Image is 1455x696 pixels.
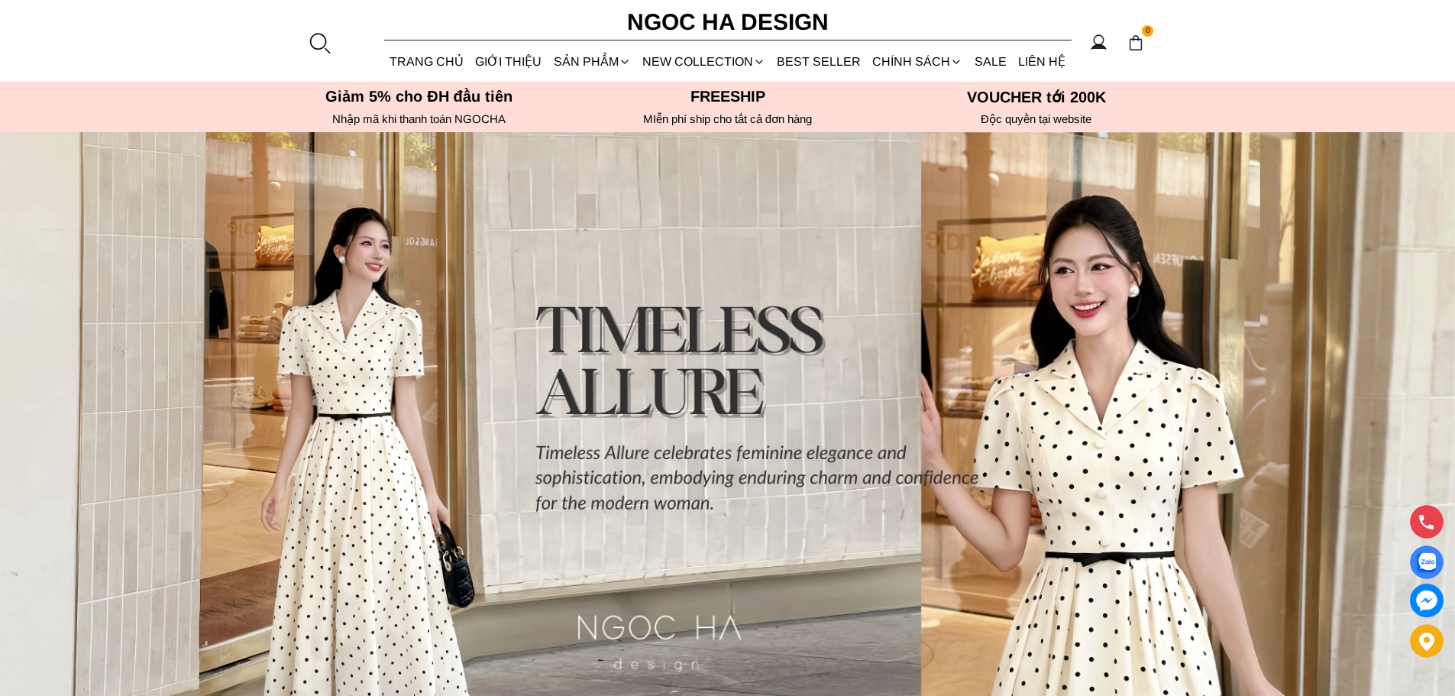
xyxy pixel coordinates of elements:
[548,41,636,82] div: SẢN PHẨM
[325,88,512,105] font: Giảm 5% cho ĐH đầu tiên
[887,112,1186,126] h6: Độc quyền tại website
[470,41,548,82] a: GIỚI THIỆU
[636,41,771,82] a: NEW COLLECTION
[1127,34,1144,51] img: img-CART-ICON-ksit0nf1
[384,41,470,82] a: TRANG CHỦ
[613,4,842,40] a: Ngoc Ha Design
[1142,25,1154,37] span: 0
[968,41,1012,82] a: SALE
[867,41,968,82] div: Chính sách
[1417,553,1436,572] img: Display image
[1410,545,1444,579] a: Display image
[690,88,765,105] font: Freeship
[771,41,867,82] a: BEST SELLER
[578,112,878,126] h6: MIễn phí ship cho tất cả đơn hàng
[1410,584,1444,617] a: messenger
[887,88,1186,106] h5: VOUCHER tới 200K
[332,112,506,125] font: Nhập mã khi thanh toán NGOCHA
[1012,41,1071,82] a: LIÊN HỆ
